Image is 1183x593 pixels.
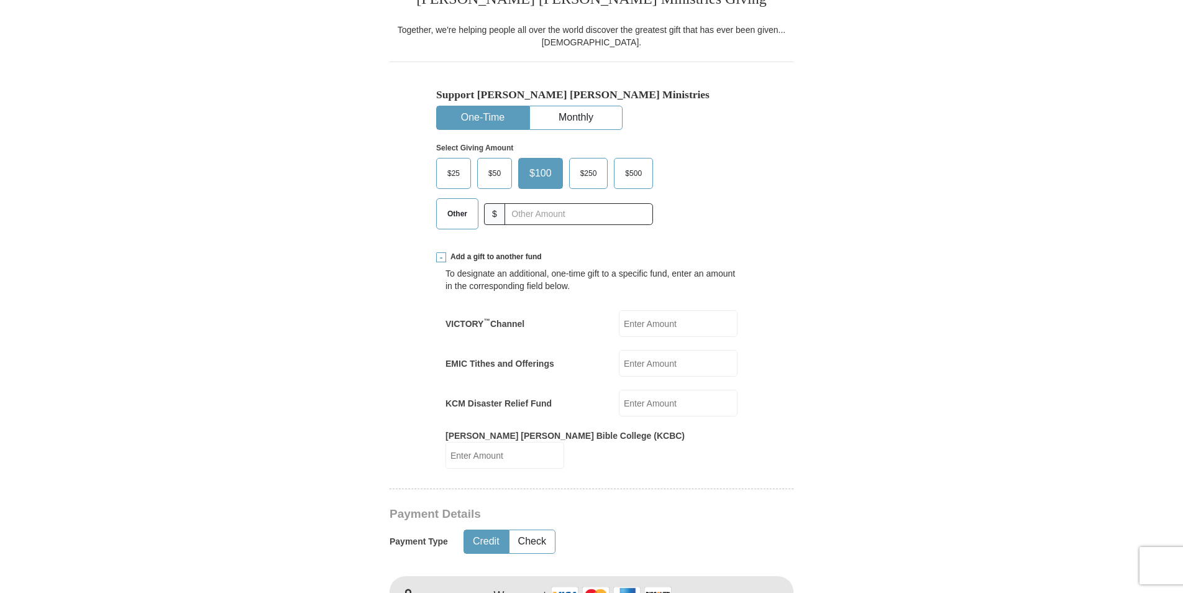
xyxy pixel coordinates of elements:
[509,530,555,553] button: Check
[619,164,648,183] span: $500
[619,390,738,416] input: Enter Amount
[464,530,508,553] button: Credit
[530,106,622,129] button: Monthly
[390,24,793,48] div: Together, we're helping people all over the world discover the greatest gift that has ever been g...
[523,164,558,183] span: $100
[483,317,490,324] sup: ™
[505,203,653,225] input: Other Amount
[482,164,507,183] span: $50
[441,205,473,223] span: Other
[445,267,738,292] div: To designate an additional, one-time gift to a specific fund, enter an amount in the correspondin...
[437,106,529,129] button: One-Time
[436,144,513,152] strong: Select Giving Amount
[445,318,524,330] label: VICTORY Channel
[446,252,542,262] span: Add a gift to another fund
[574,164,603,183] span: $250
[619,310,738,337] input: Enter Amount
[436,88,747,101] h5: Support [PERSON_NAME] [PERSON_NAME] Ministries
[390,536,448,547] h5: Payment Type
[445,357,554,370] label: EMIC Tithes and Offerings
[445,430,685,442] label: [PERSON_NAME] [PERSON_NAME] Bible College (KCBC)
[390,507,706,522] h3: Payment Details
[445,397,552,410] label: KCM Disaster Relief Fund
[619,350,738,377] input: Enter Amount
[484,203,505,225] span: $
[441,164,466,183] span: $25
[445,442,564,469] input: Enter Amount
